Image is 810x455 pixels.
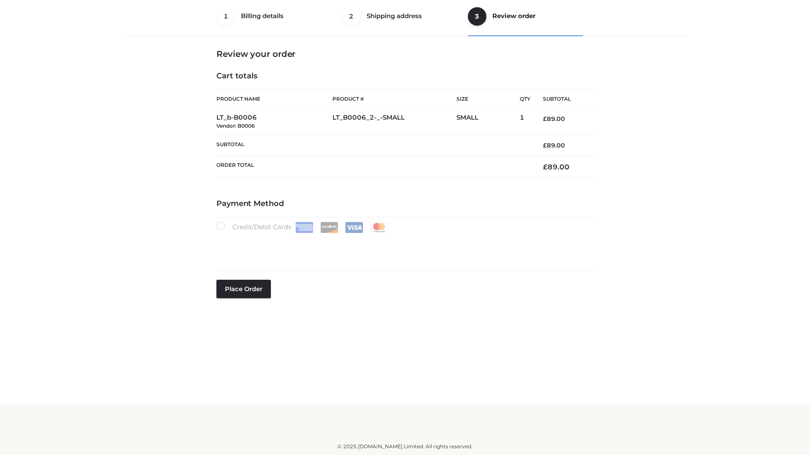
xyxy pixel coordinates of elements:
button: Place order [216,280,271,298]
div: © 2025 [DOMAIN_NAME] Limited. All rights reserved. [125,442,685,451]
bdi: 89.00 [543,163,570,171]
th: Subtotal [216,135,530,155]
span: £ [543,163,548,171]
img: Visa [345,222,363,233]
td: SMALL [456,109,520,135]
img: Discover [320,222,338,233]
td: LT_b-B0006 [216,109,332,135]
label: Credit/Debit Cards [216,222,389,233]
td: LT_B0006_2-_-SMALL [332,109,456,135]
th: Product Name [216,89,332,109]
img: Mastercard [370,222,388,233]
img: Amex [295,222,313,233]
iframe: Secure payment input frame [215,231,592,262]
th: Subtotal [530,90,594,109]
bdi: 89.00 [543,115,565,123]
th: Qty [520,89,530,109]
small: Vendor: B0006 [216,123,255,129]
th: Product # [332,89,456,109]
h4: Payment Method [216,199,594,209]
h4: Cart totals [216,72,594,81]
span: £ [543,115,547,123]
td: 1 [520,109,530,135]
h3: Review your order [216,49,594,59]
th: Size [456,90,516,109]
th: Order Total [216,156,530,178]
bdi: 89.00 [543,142,565,149]
span: £ [543,142,547,149]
